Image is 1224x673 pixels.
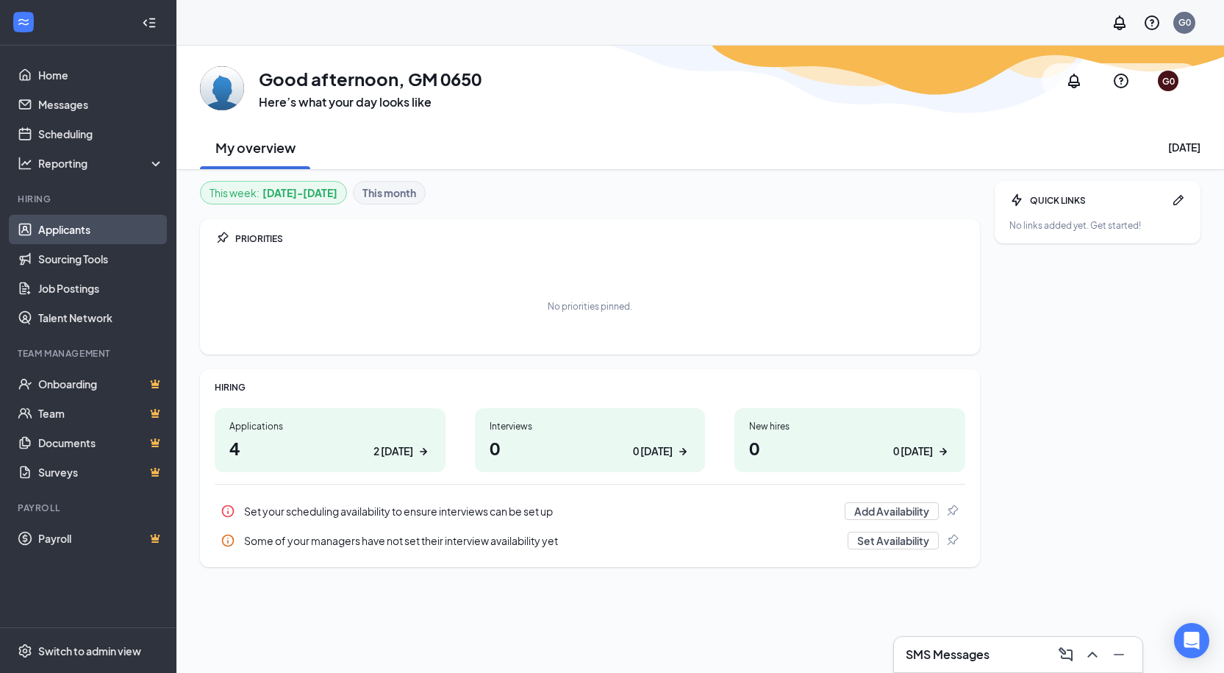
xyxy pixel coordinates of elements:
[18,347,161,360] div: Team Management
[845,502,939,520] button: Add Availability
[1143,14,1161,32] svg: QuestionInfo
[38,369,164,399] a: OnboardingCrown
[215,231,229,246] svg: Pin
[1065,72,1083,90] svg: Notifications
[1081,643,1104,666] button: ChevronUp
[38,119,164,149] a: Scheduling
[848,532,939,549] button: Set Availability
[362,185,416,201] b: This month
[1178,16,1191,29] div: G0
[244,504,836,519] div: Set your scheduling availability to ensure interviews can be set up
[1107,643,1131,666] button: Minimize
[38,244,164,274] a: Sourcing Tools
[1162,75,1175,88] div: G0
[38,303,164,332] a: Talent Network
[215,381,965,394] div: HIRING
[1030,194,1165,207] div: QUICK LINKS
[893,444,933,459] div: 0 [DATE]
[18,193,161,205] div: Hiring
[235,232,965,245] div: PRIORITIES
[1110,646,1128,663] svg: Minimize
[475,408,706,472] a: Interviews00 [DATE]ArrowRight
[38,90,164,119] a: Messages
[548,300,632,313] div: No priorities pinned.
[210,185,337,201] div: This week :
[221,504,235,519] svg: Info
[221,533,235,548] svg: Info
[259,94,482,110] h3: Here’s what your day looks like
[734,408,965,472] a: New hires00 [DATE]ArrowRight
[373,444,413,459] div: 2 [DATE]
[244,533,839,548] div: Some of your managers have not set their interview availability yet
[38,428,164,457] a: DocumentsCrown
[215,526,965,555] div: Some of your managers have not set their interview availability yet
[945,504,959,519] svg: Pin
[215,138,296,157] h2: My overview
[906,647,989,663] h3: SMS Messages
[18,156,32,171] svg: Analysis
[215,496,965,526] a: InfoSet your scheduling availability to ensure interviews can be set upAdd AvailabilityPin
[676,444,690,459] svg: ArrowRight
[38,215,164,244] a: Applicants
[490,420,691,432] div: Interviews
[936,444,951,459] svg: ArrowRight
[18,502,161,514] div: Payroll
[1009,193,1024,207] svg: Bolt
[38,524,164,553] a: PayrollCrown
[633,444,673,459] div: 0 [DATE]
[16,15,31,29] svg: WorkstreamLogo
[262,185,337,201] b: [DATE] - [DATE]
[38,399,164,428] a: TeamCrown
[215,526,965,555] a: InfoSome of your managers have not set their interview availability yetSet AvailabilityPin
[1112,72,1130,90] svg: QuestionInfo
[38,644,141,658] div: Switch to admin view
[38,60,164,90] a: Home
[229,420,431,432] div: Applications
[215,496,965,526] div: Set your scheduling availability to ensure interviews can be set up
[1054,643,1078,666] button: ComposeMessage
[1084,646,1101,663] svg: ChevronUp
[229,435,431,460] h1: 4
[1057,646,1075,663] svg: ComposeMessage
[38,156,165,171] div: Reporting
[1171,193,1186,207] svg: Pen
[945,533,959,548] svg: Pin
[490,435,691,460] h1: 0
[18,644,32,658] svg: Settings
[38,457,164,487] a: SurveysCrown
[1174,623,1209,658] div: Open Intercom Messenger
[38,274,164,303] a: Job Postings
[749,420,951,432] div: New hires
[1168,140,1200,154] div: [DATE]
[1009,219,1186,232] div: No links added yet. Get started!
[416,444,431,459] svg: ArrowRight
[749,435,951,460] h1: 0
[200,66,244,110] img: GM 0650
[259,66,482,91] h1: Good afternoon, GM 0650
[215,408,445,472] a: Applications42 [DATE]ArrowRight
[142,15,157,30] svg: Collapse
[1111,14,1128,32] svg: Notifications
